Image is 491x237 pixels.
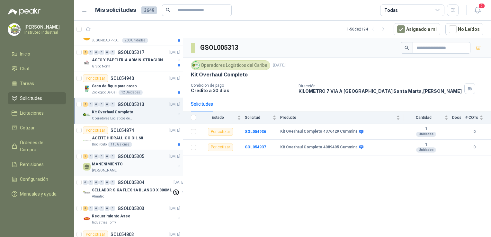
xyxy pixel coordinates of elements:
img: Company Logo [83,85,91,92]
p: GSOL005317 [118,50,144,55]
div: 0 [94,50,99,55]
img: Company Logo [83,111,91,119]
div: Solicitudes [191,101,213,108]
a: Órdenes de Compra [8,136,66,156]
p: [DATE] [169,154,180,160]
p: [DATE] [169,75,180,82]
button: No Leídos [445,23,483,35]
p: GSOL005304 [118,180,144,185]
div: Unidades [416,147,436,153]
a: Por cotizarSOL054940[DATE] Company LogoSaco de fique para cacaoZoologico De Cali12 Unidades [74,72,183,98]
img: Company Logo [192,62,199,69]
button: 2 [472,4,483,16]
p: Biocirculo [92,142,107,147]
div: 0 [110,154,115,159]
p: [DATE] [169,101,180,108]
a: Tareas [8,77,66,90]
a: Licitaciones [8,107,66,119]
a: Manuales y ayuda [8,188,66,200]
p: GSOL005313 [118,102,144,107]
p: ASEO Y PAPELERIA ADMINISTRACION [92,57,163,63]
p: SELLADOR SIKA FLEX 1A BLANCO X 300ML [92,187,172,193]
p: [DATE] [169,49,180,56]
p: Operadores Logísticos del Caribe [92,116,132,121]
p: SOL054940 [111,76,134,81]
p: Requerimiento Aseo [92,213,130,219]
button: Asignado a mi [394,23,440,35]
p: SEGURIDAD PROVISER LTDA [92,38,121,43]
a: 0 0 0 0 0 0 GSOL005304[DATE] Company LogoSELLADOR SIKA FLEX 1A BLANCO X 300MLAlmatec [83,179,186,199]
a: Por cotizarSOL054874[DATE] Company LogoACEITE HIDRAULICO OIL 68Biocirculo110 Galones [74,124,183,150]
a: Chat [8,63,66,75]
div: 0 [94,154,99,159]
div: 0 [99,154,104,159]
div: 0 [105,206,110,211]
a: 2 0 0 0 0 0 GSOL005317[DATE] Company LogoASEO Y PAPELERIA ADMINISTRACIONGrupo North [83,48,182,69]
p: Grupo North [92,64,110,69]
p: MANENIMIENTO [92,161,123,167]
div: 110 Galones [108,142,132,147]
a: Remisiones [8,158,66,171]
img: Company Logo [83,137,91,145]
div: 0 [99,180,104,185]
h1: Mis solicitudes [95,5,136,15]
span: Chat [20,65,30,72]
div: Todas [384,7,398,14]
p: Condición de pago [191,83,293,88]
img: Company Logo [83,189,91,197]
h3: GSOL005313 [200,43,239,53]
p: GSOL005305 [118,154,144,159]
b: Kit Overhaul Completo 4376429 Cummins [280,129,358,134]
span: Remisiones [20,161,44,168]
span: 2 [478,3,485,9]
div: 200 Unidades [122,38,148,43]
th: Estado [200,111,245,124]
a: SOL054937 [245,145,266,149]
span: Manuales y ayuda [20,190,57,198]
p: [DATE] [169,127,180,134]
p: [DATE] [273,62,286,68]
div: 1 - 50 de 2194 [347,24,388,34]
div: Por cotizar [208,144,233,151]
div: 0 [105,154,110,159]
p: ACEITE HIDRAULICO OIL 68 [92,135,143,141]
b: Kit Overhaul Completo 4089405 Cummins [280,145,358,150]
div: 0 [94,102,99,107]
span: Licitaciones [20,110,44,117]
span: Estado [200,115,236,120]
a: SOL054936 [245,129,266,134]
span: 3649 [141,6,157,14]
p: Kit Overhaul Completo [92,109,133,115]
div: Por cotizar [83,75,108,82]
span: Configuración [20,176,48,183]
a: Configuración [8,173,66,185]
b: 1 [404,127,448,132]
span: Órdenes de Compra [20,139,60,153]
span: search [405,46,409,50]
p: Almatec [92,194,104,199]
div: Operadores Logísticos del Caribe [191,60,270,70]
div: 0 [88,50,93,55]
span: Cantidad [404,115,443,120]
div: 0 [99,50,104,55]
div: 0 [110,50,115,55]
p: [DATE] [174,180,184,186]
th: Docs [452,111,465,124]
span: search [166,8,170,12]
div: 2 [83,50,88,55]
img: Company Logo [8,23,20,36]
b: 1 [404,142,448,147]
p: [PERSON_NAME] [92,168,118,173]
div: 0 [105,50,110,55]
a: Solicitudes [8,92,66,104]
div: Por cotizar [83,127,108,134]
div: 0 [110,180,115,185]
p: Instrutec Industrial [24,31,65,34]
p: Dirección [299,84,462,88]
p: SOL054874 [111,128,134,133]
span: Cotizar [20,124,35,131]
b: 0 [465,144,483,150]
div: 12 Unidades [119,90,143,95]
div: 0 [94,206,99,211]
th: Solicitud [245,111,280,124]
